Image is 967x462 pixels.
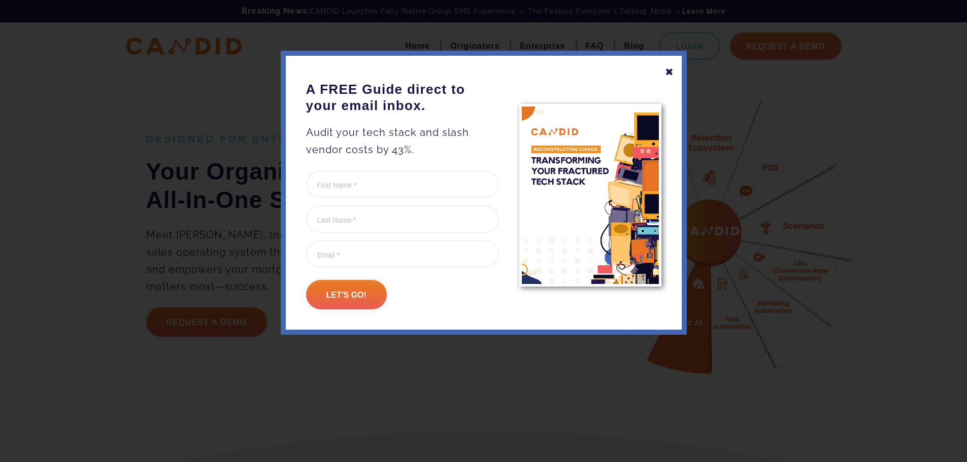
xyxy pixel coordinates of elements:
input: First Name * [306,170,499,198]
input: Last Name * [306,205,499,233]
h3: A FREE Guide direct to your email inbox. [306,81,499,114]
div: ✖ [665,63,674,81]
img: A FREE Guide direct to your email inbox. [519,104,661,286]
input: Let's go! [306,280,387,309]
input: Email * [306,240,499,268]
p: Audit your tech stack and slash vendor costs by 43%. [306,124,499,158]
